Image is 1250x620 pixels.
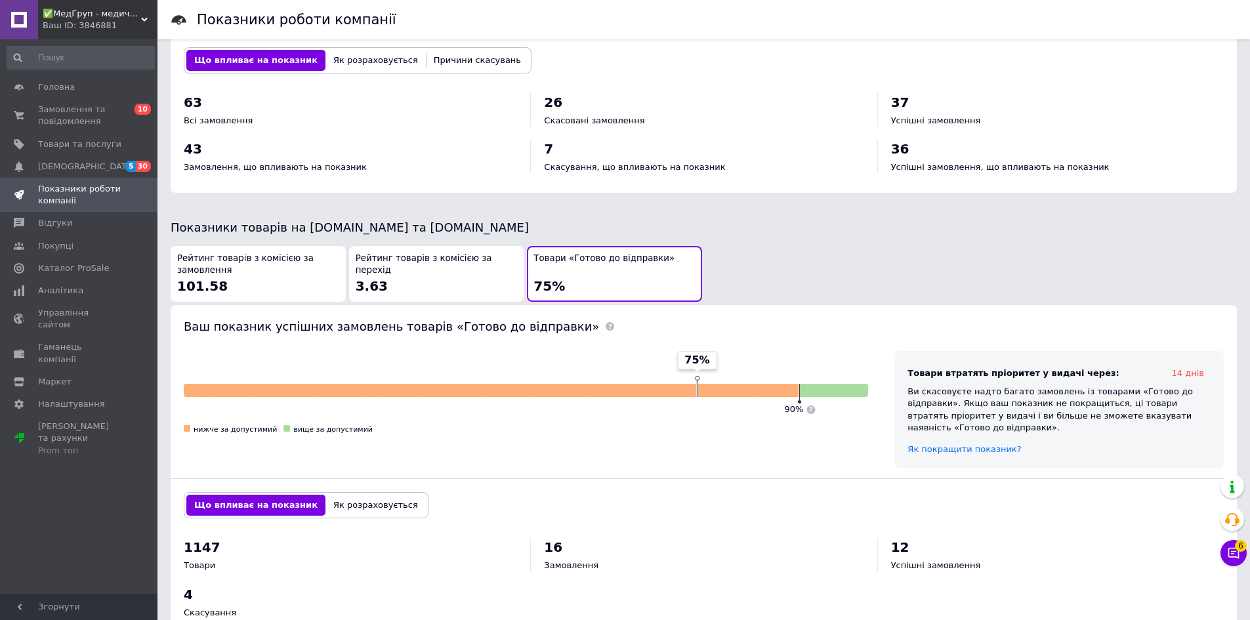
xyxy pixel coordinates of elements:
button: Чат з покупцем6 [1220,540,1247,566]
span: Товари та послуги [38,138,121,150]
span: Ви скасовуєте надто багато замовлень із товарами «Готово до відправки». Якщо ваш показник не покр... [907,386,1193,432]
span: Успішні замовлення, що впливають на показник [891,162,1110,172]
span: Замовлення та повідомлення [38,104,121,127]
button: Причини скасувань [426,50,529,71]
span: 63 [184,94,202,110]
a: Як покращити показник? [907,444,1021,454]
span: 16 [544,539,562,555]
span: 1147 [184,539,220,555]
span: 12 [891,539,909,555]
span: 43 [184,141,202,157]
span: Аналітика [38,285,83,297]
span: 26 [544,94,562,110]
span: Замовлення [544,560,598,570]
span: 5 [125,161,136,172]
span: Налаштування [38,398,105,410]
input: Пошук [7,46,155,70]
span: 3.63 [356,278,388,294]
span: Маркет [38,376,72,388]
span: Всі замовлення [184,115,253,125]
span: 14 днів [1172,368,1204,378]
span: Показники товарів на [DOMAIN_NAME] та [DOMAIN_NAME] [171,220,529,234]
span: Замовлення, що впливають на показник [184,162,367,172]
span: вище за допустимий [293,425,373,434]
span: 101.58 [177,278,228,294]
span: 30 [136,161,151,172]
span: 4 [184,587,193,602]
span: Покупці [38,240,73,252]
button: Як розраховується [325,495,426,516]
span: нижче за допустимий [194,425,277,434]
span: Успішні замовлення [891,115,981,125]
span: 6 [1235,537,1247,548]
span: Відгуки [38,217,72,229]
span: ✅МедГруп - медичне обладняння за доступною ціною [43,8,141,20]
span: 10 [135,104,151,115]
span: [PERSON_NAME] та рахунки [38,421,121,457]
span: Гаманець компанії [38,341,121,365]
span: Скасовані замовлення [544,115,644,125]
span: Скасування [184,608,236,617]
span: Товари «Готово до відправки» [533,253,675,265]
button: Що впливає на показник [186,50,325,71]
span: Головна [38,81,75,93]
span: Каталог ProSale [38,262,109,274]
h1: Показники роботи компанії [197,12,396,28]
span: 75% [533,278,565,294]
span: Управління сайтом [38,307,121,331]
span: Товари втратять пріоритет у видачі через: [907,367,1119,379]
button: Як розраховується [325,50,426,71]
div: Prom топ [38,445,121,457]
span: [DEMOGRAPHIC_DATA] [38,161,135,173]
button: Рейтинг товарів з комісією за перехід3.63 [349,246,524,302]
span: 7 [544,141,553,157]
button: Рейтинг товарів з комісією за замовлення101.58 [171,246,346,302]
span: Показники роботи компанії [38,183,121,207]
span: 90% [785,404,804,414]
span: 75% [684,353,709,367]
span: Рейтинг товарів з комісією за замовлення [177,253,339,277]
span: Товари [184,560,215,570]
button: Що впливає на показник [186,495,325,516]
div: Ваш ID: 3846881 [43,20,157,31]
span: Ваш показник успішних замовлень товарів «Готово до відправки» [184,320,599,333]
span: Скасування, що впливають на показник [544,162,725,172]
span: 37 [891,94,909,110]
span: 36 [891,141,909,157]
button: Товари «Готово до відправки»75% [527,246,702,302]
span: Успішні замовлення [891,560,981,570]
span: Рейтинг товарів з комісією за перехід [356,253,518,277]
